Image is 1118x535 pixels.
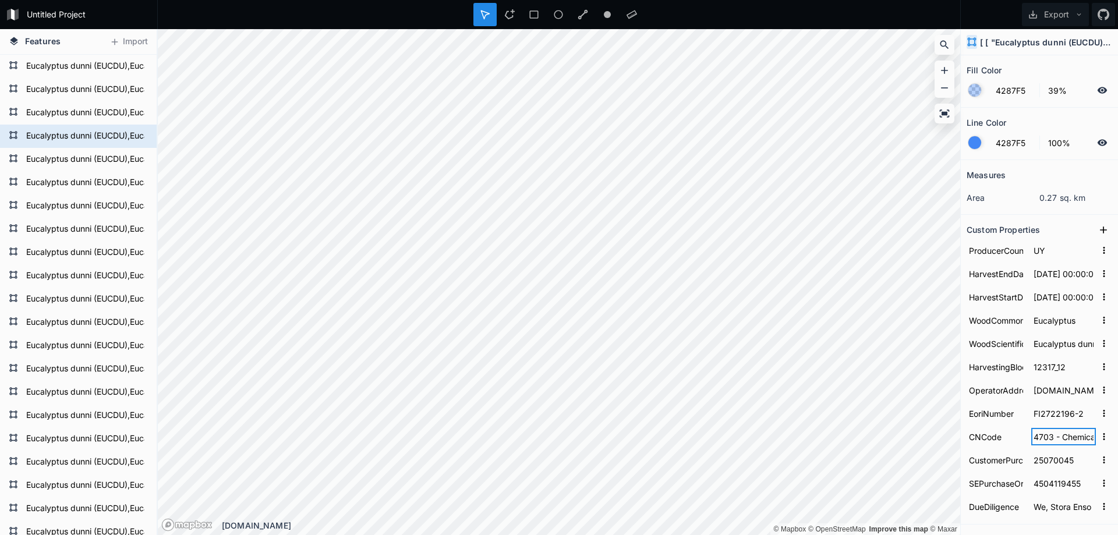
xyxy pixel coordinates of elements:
[967,428,1025,445] input: Name
[967,311,1025,329] input: Name
[1022,3,1089,26] button: Export
[1031,428,1096,445] input: Empty
[1031,288,1096,306] input: Empty
[967,358,1025,375] input: Name
[1031,405,1096,422] input: Empty
[1031,335,1096,352] input: Empty
[967,498,1025,515] input: Name
[1031,381,1096,399] input: Empty
[967,114,1006,132] h2: Line Color
[25,35,61,47] span: Features
[967,61,1002,79] h2: Fill Color
[1031,474,1096,492] input: Empty
[1031,265,1096,282] input: Empty
[808,525,866,533] a: OpenStreetMap
[967,288,1025,306] input: Name
[931,525,958,533] a: Maxar
[967,221,1040,239] h2: Custom Properties
[967,405,1025,422] input: Name
[1031,358,1096,375] input: Empty
[967,166,1006,184] h2: Measures
[967,265,1025,282] input: Name
[967,381,1025,399] input: Name
[1031,311,1096,329] input: Empty
[967,242,1025,259] input: Name
[869,525,928,533] a: Map feedback
[1031,242,1096,259] input: Empty
[980,36,1112,48] h4: [ [ "Eucalyptus dunni (EUCDU)" ], [ "Eucalyptus gobulus sbsp.maidenii (EUCMD)" ], [ "Eucalyptus s...
[1031,451,1096,469] input: Empty
[104,33,154,51] button: Import
[161,518,213,532] a: Mapbox logo
[967,335,1025,352] input: Name
[773,525,806,533] a: Mapbox
[1031,498,1096,515] input: Empty
[967,451,1025,469] input: Name
[1039,192,1112,204] dd: 0.27 sq. km
[967,474,1025,492] input: Name
[967,192,1039,204] dt: area
[222,519,960,532] div: [DOMAIN_NAME]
